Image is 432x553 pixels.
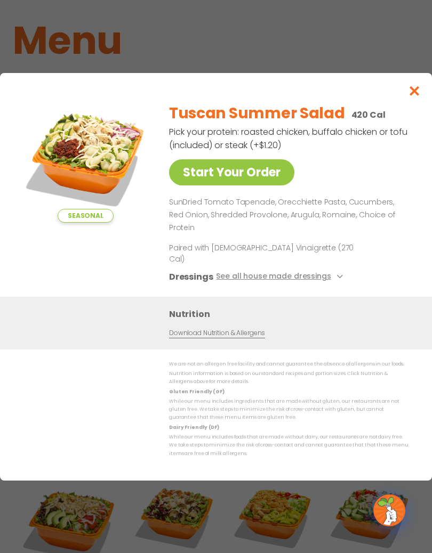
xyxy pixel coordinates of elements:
p: Pick your protein: roasted chicken, buffalo chicken or tofu (included) or steak (+$1.20) [169,125,409,152]
p: SunDried Tomato Tapenade, Orecchiette Pasta, Cucumbers, Red Onion, Shredded Provolone, Arugula, R... [169,196,411,234]
p: Paired with [DEMOGRAPHIC_DATA] Vinaigrette (270 Cal) [169,242,366,265]
strong: Dairy Friendly (DF) [169,424,219,430]
a: Start Your Order [169,159,294,185]
p: 420 Cal [351,108,386,121]
p: While our menu includes ingredients that are made without gluten, our restaurants are not gluten ... [169,397,411,421]
button: Close modal [397,73,432,109]
button: See all house made dressings [216,270,346,283]
h2: Tuscan Summer Salad [169,102,345,125]
a: Download Nutrition & Allergens [169,328,265,338]
img: wpChatIcon [374,495,404,525]
p: Nutrition information is based on our standard recipes and portion sizes. Click Nutrition & Aller... [169,369,411,386]
p: While our menu includes foods that are made without dairy, our restaurants are not dairy free. We... [169,433,411,458]
p: We are not an allergen free facility and cannot guarantee the absence of allergens in our foods. [169,360,411,368]
span: Seasonal [58,208,114,222]
h3: Nutrition [169,307,416,321]
img: Featured product photo for Tuscan Summer Salad [21,94,150,223]
h3: Dressings [169,270,213,283]
strong: Gluten Friendly (GF) [169,388,225,394]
